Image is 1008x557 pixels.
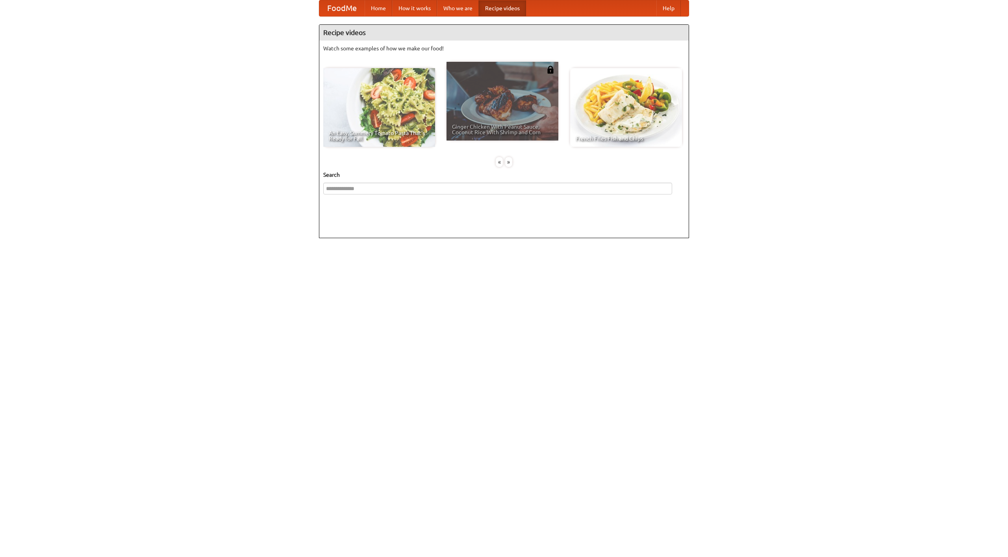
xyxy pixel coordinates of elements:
[576,136,676,141] span: French Fries Fish and Chips
[505,157,512,167] div: »
[496,157,503,167] div: «
[570,68,682,147] a: French Fries Fish and Chips
[323,68,435,147] a: An Easy, Summery Tomato Pasta That's Ready for Fall
[365,0,392,16] a: Home
[319,25,689,41] h4: Recipe videos
[329,130,430,141] span: An Easy, Summery Tomato Pasta That's Ready for Fall
[323,44,685,52] p: Watch some examples of how we make our food!
[392,0,437,16] a: How it works
[656,0,681,16] a: Help
[437,0,479,16] a: Who we are
[319,0,365,16] a: FoodMe
[323,171,685,179] h5: Search
[547,66,554,74] img: 483408.png
[479,0,526,16] a: Recipe videos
